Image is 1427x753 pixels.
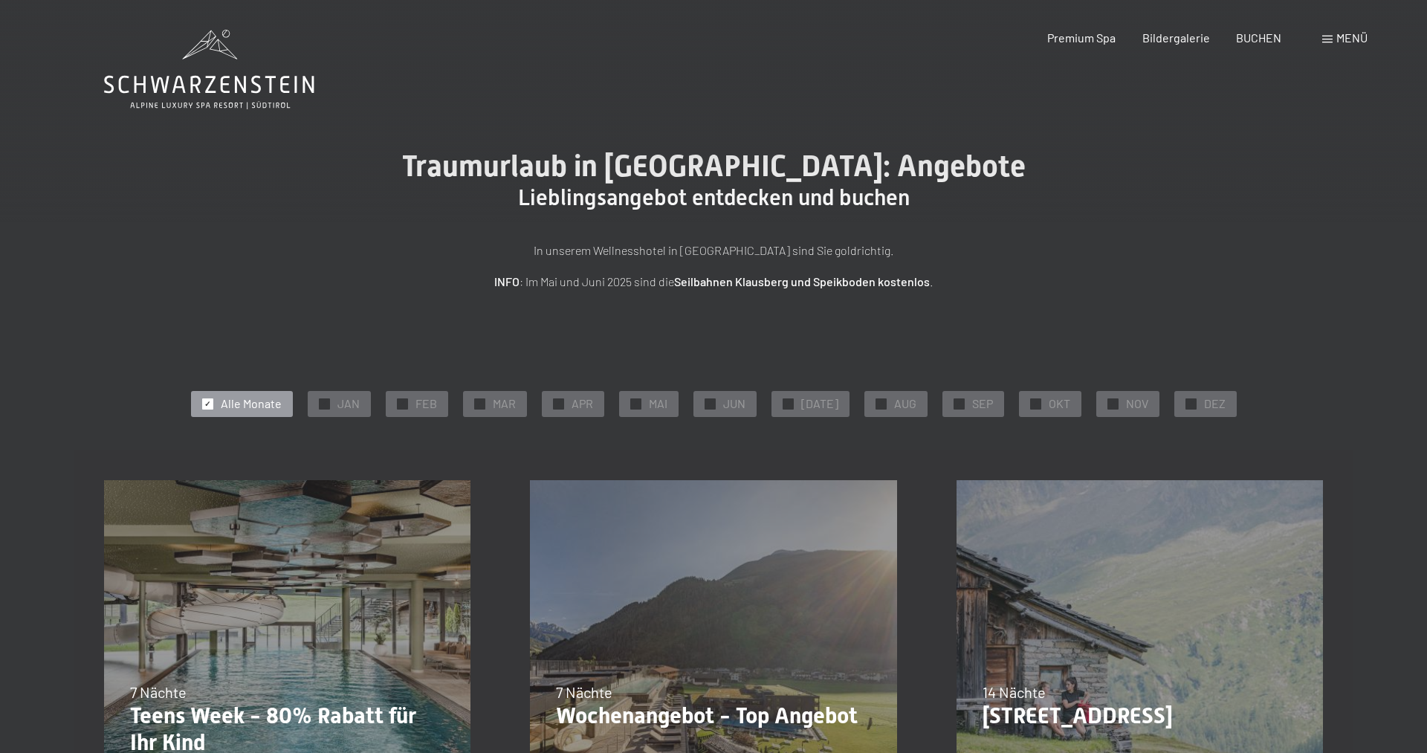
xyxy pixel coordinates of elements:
[674,274,930,288] strong: Seilbahnen Klausberg und Speikboden kostenlos
[204,398,210,409] span: ✓
[1236,30,1281,45] a: BUCHEN
[556,702,870,729] p: Wochenangebot - Top Angebot
[707,398,713,409] span: ✓
[342,241,1085,260] p: In unserem Wellnesshotel in [GEOGRAPHIC_DATA] sind Sie goldrichtig.
[1336,30,1368,45] span: Menü
[556,683,612,701] span: 7 Nächte
[342,272,1085,291] p: : Im Mai und Juni 2025 sind die .
[785,398,791,409] span: ✓
[518,184,910,210] span: Lieblingsangebot entdecken und buchen
[983,702,1297,729] p: [STREET_ADDRESS]
[494,274,520,288] strong: INFO
[555,398,561,409] span: ✓
[493,395,516,412] span: MAR
[1126,395,1148,412] span: NOV
[1032,398,1038,409] span: ✓
[1047,30,1116,45] a: Premium Spa
[983,683,1046,701] span: 14 Nächte
[399,398,405,409] span: ✓
[221,395,282,412] span: Alle Monate
[1110,398,1116,409] span: ✓
[972,395,993,412] span: SEP
[402,149,1026,184] span: Traumurlaub in [GEOGRAPHIC_DATA]: Angebote
[321,398,327,409] span: ✓
[649,395,667,412] span: MAI
[415,395,437,412] span: FEB
[1188,398,1194,409] span: ✓
[956,398,962,409] span: ✓
[801,395,838,412] span: [DATE]
[1049,395,1070,412] span: OKT
[476,398,482,409] span: ✓
[337,395,360,412] span: JAN
[572,395,593,412] span: APR
[723,395,745,412] span: JUN
[130,683,187,701] span: 7 Nächte
[894,395,916,412] span: AUG
[878,398,884,409] span: ✓
[1142,30,1210,45] a: Bildergalerie
[1204,395,1226,412] span: DEZ
[632,398,638,409] span: ✓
